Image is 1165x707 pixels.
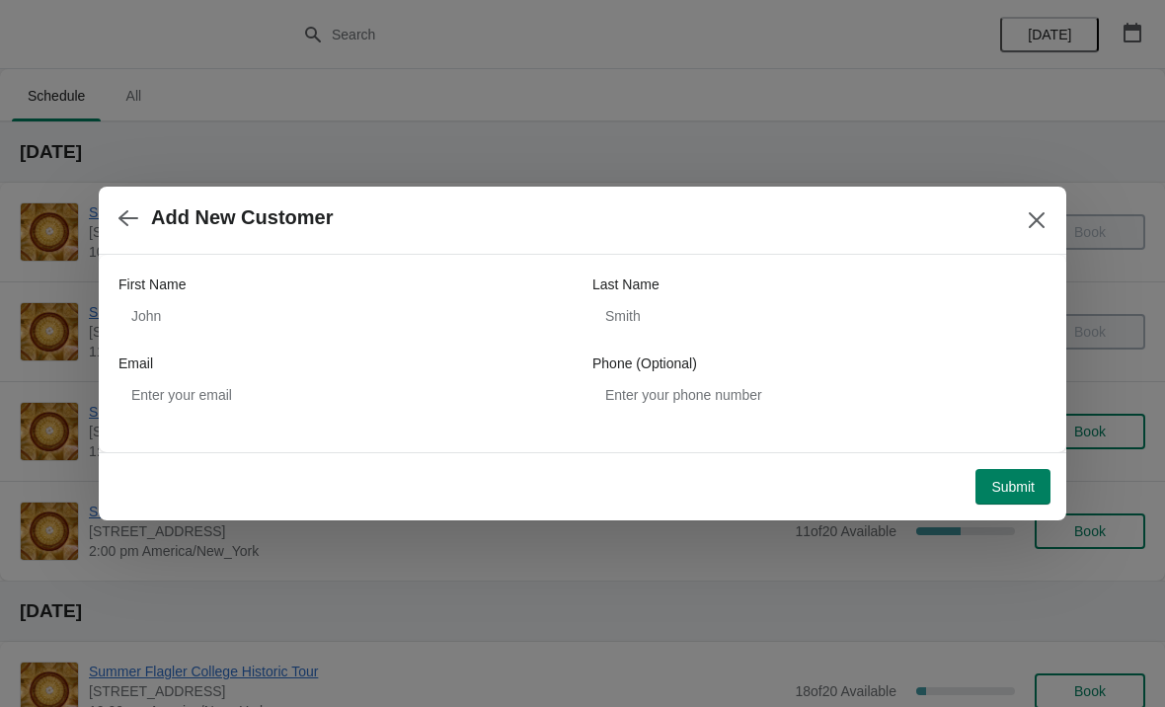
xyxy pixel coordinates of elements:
label: Email [118,353,153,373]
input: John [118,298,573,334]
input: Smith [592,298,1047,334]
label: First Name [118,275,186,294]
label: Last Name [592,275,660,294]
input: Enter your email [118,377,573,413]
button: Submit [975,469,1050,505]
h2: Add New Customer [151,206,333,229]
input: Enter your phone number [592,377,1047,413]
span: Submit [991,479,1035,495]
button: Close [1019,202,1054,238]
label: Phone (Optional) [592,353,697,373]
